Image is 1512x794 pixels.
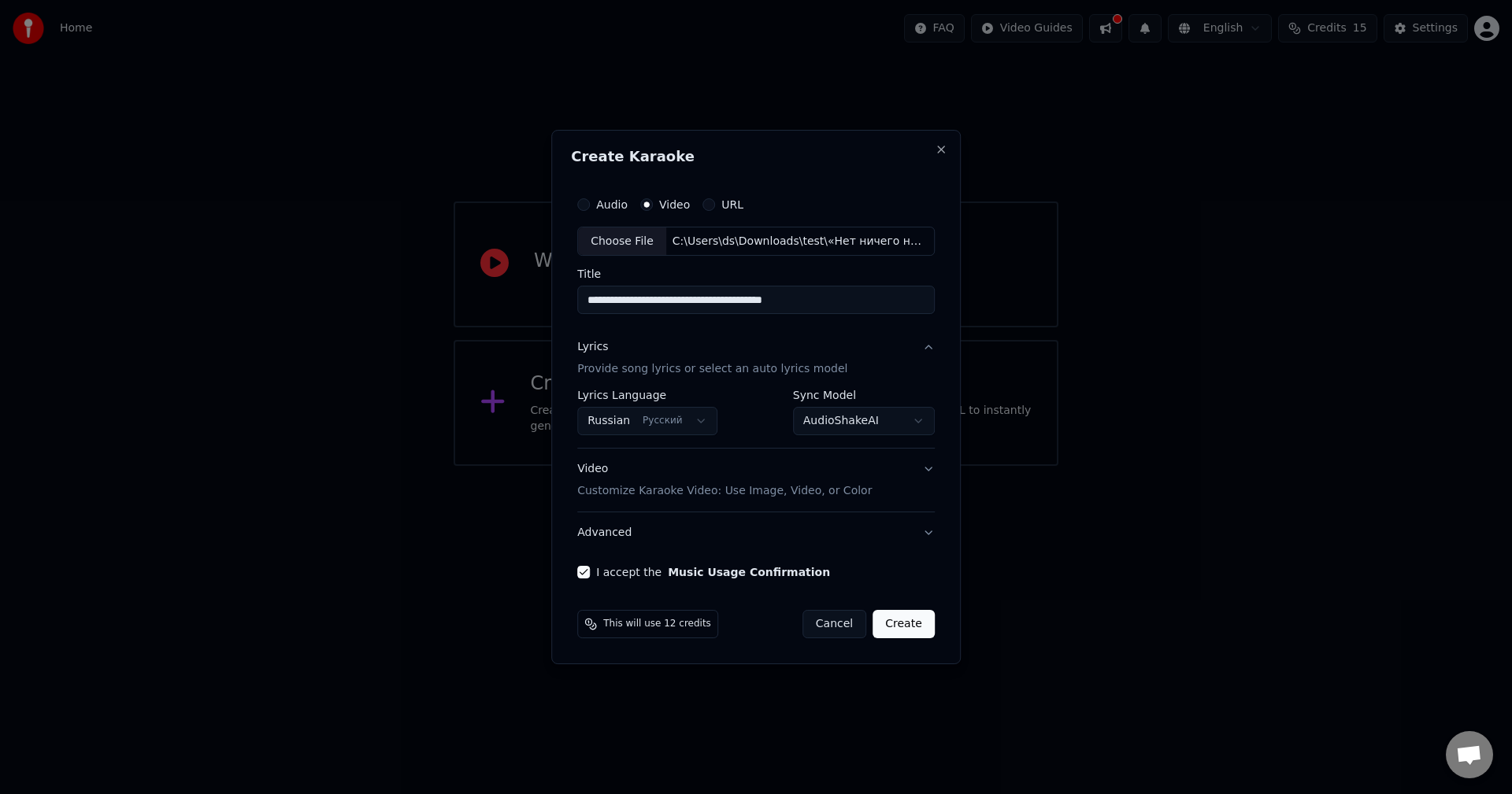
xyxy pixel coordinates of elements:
[596,567,830,578] label: I accept the
[596,199,628,210] label: Audio
[577,362,847,378] p: Provide song lyrics or select an auto lyrics model
[577,327,935,390] button: LyricsProvide song lyrics or select an auto lyrics model
[577,483,872,499] p: Customize Karaoke Video: Use Image, Video, or Color
[577,269,935,280] label: Title
[577,390,717,401] label: Lyrics Language
[873,610,935,638] button: Create
[578,227,666,256] div: Choose File
[802,610,866,638] button: Cancel
[666,234,934,249] div: C:\Users\ds\Downloads\test\«Нет ничего невозможного» - PraiseTheLord.ru.mp4
[577,512,935,553] button: Advanced
[577,462,872,500] div: Video
[721,199,743,210] label: URL
[577,390,935,449] div: LyricsProvide song lyrics or select an auto lyrics model
[659,199,690,210] label: Video
[571,150,941,164] h2: Create Karaoke
[603,618,711,630] span: This will use 12 credits
[577,449,935,512] button: VideoCustomize Karaoke Video: Use Image, Video, or Color
[577,340,608,356] div: Lyrics
[793,390,935,401] label: Sync Model
[668,567,830,578] button: I accept the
